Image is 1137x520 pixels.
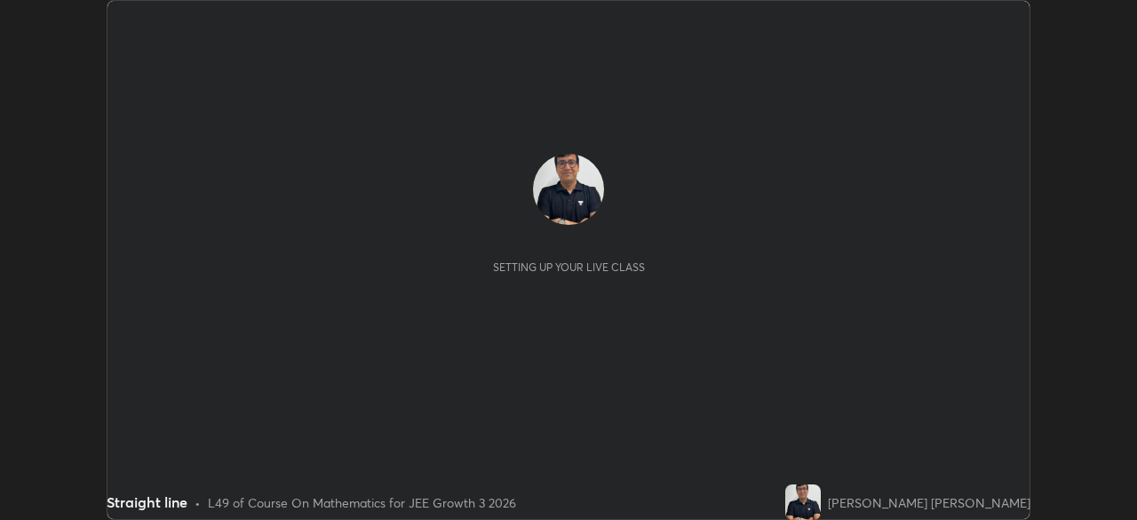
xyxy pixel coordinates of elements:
div: Straight line [107,492,187,513]
div: [PERSON_NAME] [PERSON_NAME] [828,493,1030,512]
div: L49 of Course On Mathematics for JEE Growth 3 2026 [208,493,516,512]
div: • [195,493,201,512]
div: Setting up your live class [493,260,645,274]
img: 1bd69877dafd4480bd87b8e1d71fc0d6.jpg [533,154,604,225]
img: 1bd69877dafd4480bd87b8e1d71fc0d6.jpg [785,484,821,520]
